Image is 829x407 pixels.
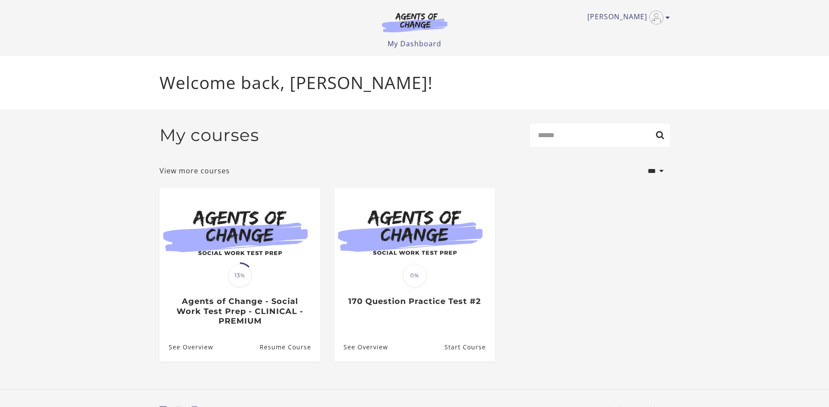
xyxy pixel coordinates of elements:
[403,264,427,287] span: 0%
[587,10,666,24] a: Toggle menu
[160,166,230,176] a: View more courses
[334,333,388,361] a: 170 Question Practice Test #2: See Overview
[343,297,486,307] h3: 170 Question Practice Test #2
[169,297,311,326] h3: Agents of Change - Social Work Test Prep - CLINICAL - PREMIUM
[228,264,252,287] span: 13%
[373,12,457,32] img: Agents of Change Logo
[160,125,259,145] h2: My courses
[160,333,213,361] a: Agents of Change - Social Work Test Prep - CLINICAL - PREMIUM: See Overview
[160,70,670,96] p: Welcome back, [PERSON_NAME]!
[388,39,441,48] a: My Dashboard
[259,333,320,361] a: Agents of Change - Social Work Test Prep - CLINICAL - PREMIUM: Resume Course
[444,333,495,361] a: 170 Question Practice Test #2: Resume Course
